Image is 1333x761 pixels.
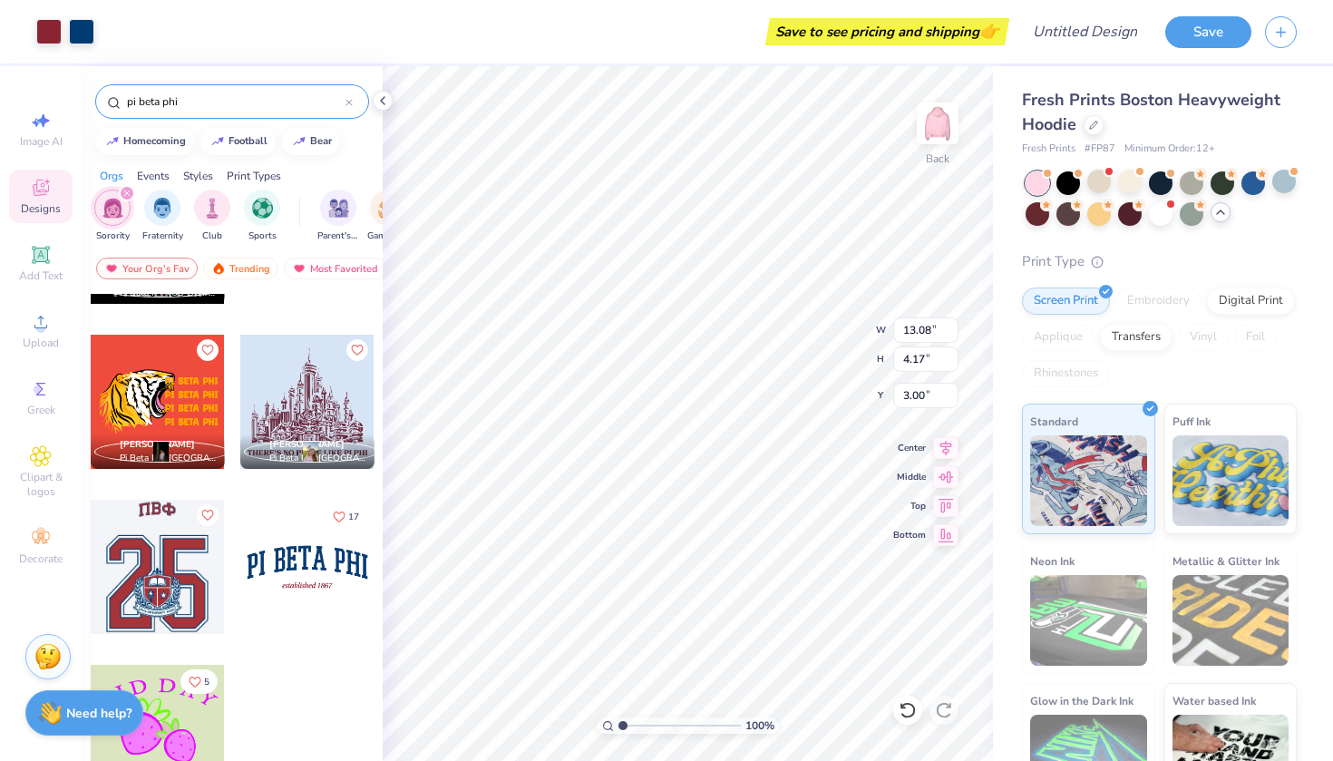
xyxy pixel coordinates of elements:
[210,136,225,147] img: trend_line.gif
[1165,16,1251,48] button: Save
[21,201,61,216] span: Designs
[203,258,278,279] div: Trending
[1124,141,1215,157] span: Minimum Order: 12 +
[317,190,359,243] div: filter for Parent's Weekend
[96,229,130,243] span: Sorority
[893,442,926,454] span: Center
[893,529,926,541] span: Bottom
[292,262,306,275] img: most_fav.gif
[95,128,194,155] button: homecoming
[367,190,409,243] button: filter button
[194,190,230,243] div: filter for Club
[1085,141,1115,157] span: # FP87
[137,168,170,184] div: Events
[202,229,222,243] span: Club
[317,229,359,243] span: Parent's Weekend
[1115,288,1202,315] div: Embroidery
[770,18,1005,45] div: Save to see pricing and shipping
[378,198,399,219] img: Game Day Image
[211,262,226,275] img: trending.gif
[1030,435,1147,526] img: Standard
[204,678,209,687] span: 5
[94,190,131,243] button: filter button
[120,287,218,300] span: Pi Beta Phi, [US_STATE][GEOGRAPHIC_DATA]
[120,452,218,465] span: Pi Beta Phi, [GEOGRAPHIC_DATA]
[244,190,280,243] button: filter button
[96,258,198,279] div: Your Org's Fav
[102,198,123,219] img: Sorority Image
[1172,435,1289,526] img: Puff Ink
[142,229,183,243] span: Fraternity
[202,198,222,219] img: Club Image
[197,339,219,361] button: Like
[183,168,213,184] div: Styles
[1022,324,1095,351] div: Applique
[1022,141,1075,157] span: Fresh Prints
[348,512,359,522] span: 17
[94,190,131,243] div: filter for Sorority
[292,136,306,147] img: trend_line.gif
[244,190,280,243] div: filter for Sports
[104,262,119,275] img: most_fav.gif
[1172,412,1211,431] span: Puff Ink
[1030,575,1147,666] img: Neon Ink
[1022,89,1280,135] span: Fresh Prints Boston Heavyweight Hoodie
[979,20,999,42] span: 👉
[1207,288,1295,315] div: Digital Print
[20,134,63,149] span: Image AI
[1018,14,1152,50] input: Untitled Design
[142,190,183,243] div: filter for Fraternity
[1172,691,1256,710] span: Water based Ink
[1022,360,1110,387] div: Rhinestones
[27,403,55,417] span: Greek
[1030,412,1078,431] span: Standard
[1022,288,1110,315] div: Screen Print
[100,168,123,184] div: Orgs
[1030,691,1134,710] span: Glow in the Dark Ink
[1030,551,1075,571] span: Neon Ink
[229,136,268,146] div: football
[282,128,340,155] button: bear
[227,168,281,184] div: Print Types
[105,136,120,147] img: trend_line.gif
[269,438,345,451] span: [PERSON_NAME]
[19,268,63,283] span: Add Text
[23,336,59,350] span: Upload
[367,190,409,243] div: filter for Game Day
[1178,324,1229,351] div: Vinyl
[180,669,218,694] button: Like
[325,504,367,529] button: Like
[125,93,345,111] input: Try "Alpha"
[197,504,219,526] button: Like
[346,339,368,361] button: Like
[926,151,949,167] div: Back
[310,136,332,146] div: bear
[893,500,926,512] span: Top
[142,190,183,243] button: filter button
[919,105,956,141] img: Back
[1100,324,1172,351] div: Transfers
[152,198,172,219] img: Fraternity Image
[9,470,73,499] span: Clipart & logos
[120,438,195,451] span: [PERSON_NAME]
[200,128,276,155] button: football
[1022,251,1297,272] div: Print Type
[1172,575,1289,666] img: Metallic & Glitter Ink
[284,258,386,279] div: Most Favorited
[248,229,277,243] span: Sports
[328,198,349,219] img: Parent's Weekend Image
[269,452,367,465] span: Pi Beta Phi, [GEOGRAPHIC_DATA]
[745,717,774,734] span: 100 %
[367,229,409,243] span: Game Day
[252,198,273,219] img: Sports Image
[19,551,63,566] span: Decorate
[66,705,131,722] strong: Need help?
[1172,551,1279,571] span: Metallic & Glitter Ink
[1234,324,1277,351] div: Foil
[194,190,230,243] button: filter button
[123,136,186,146] div: homecoming
[893,471,926,483] span: Middle
[317,190,359,243] button: filter button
